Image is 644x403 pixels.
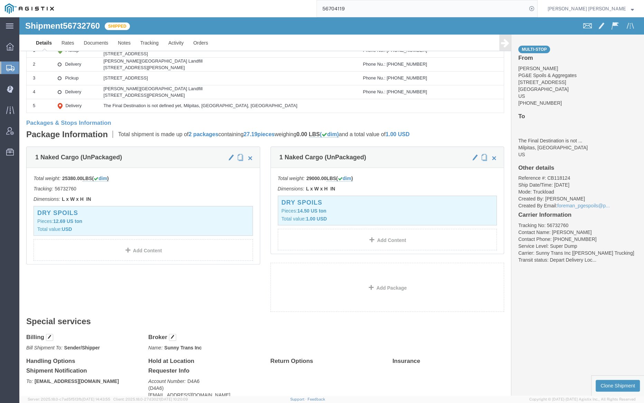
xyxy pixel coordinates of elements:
[290,397,307,401] a: Support
[19,17,644,396] iframe: FS Legacy Container
[529,396,636,402] span: Copyright © [DATE]-[DATE] Agistix Inc., All Rights Reserved
[317,0,527,17] input: Search for shipment number, reference number
[28,397,110,401] span: Server: 2025.18.0-c7ad5f513fb
[82,397,110,401] span: [DATE] 14:43:55
[307,397,325,401] a: Feedback
[547,4,634,13] button: [PERSON_NAME] [PERSON_NAME]
[160,397,188,401] span: [DATE] 10:20:09
[548,5,626,12] span: Kayte Bray Dogali
[5,3,54,14] img: logo
[113,397,188,401] span: Client: 2025.18.0-27d3021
